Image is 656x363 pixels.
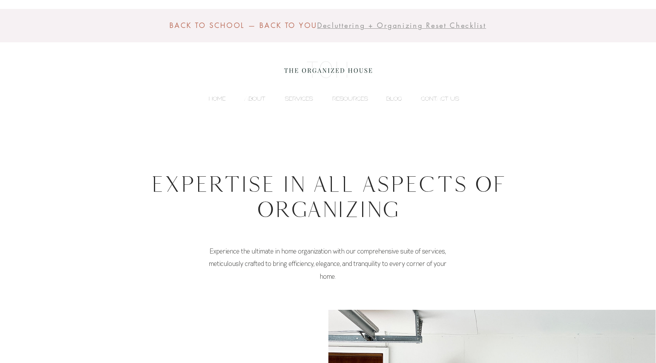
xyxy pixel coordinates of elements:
a: RESOURCES [317,93,372,104]
p: BLOG [382,93,406,104]
p: ABOUT [240,93,269,104]
nav: Site [193,93,463,104]
a: ABOUT [230,93,269,104]
span: Experience the ultimate in home organization with our comprehensive suite of services, meticulous... [209,247,447,281]
p: RESOURCES [328,93,372,104]
span: BACK TO SCHOOL — BACK TO YOU [169,21,317,30]
p: HOME [205,93,230,104]
img: the organized house [281,54,376,85]
a: HOME [193,93,230,104]
a: BLOG [372,93,406,104]
a: Decluttering + Organizing Reset Checklist [317,21,486,30]
p: CONTACT US [417,93,463,104]
a: CONTACT US [406,93,463,104]
span: Expertise in All Aspects of Organizing [151,171,506,222]
a: SERVICES [269,93,317,104]
p: SERVICES [281,93,317,104]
